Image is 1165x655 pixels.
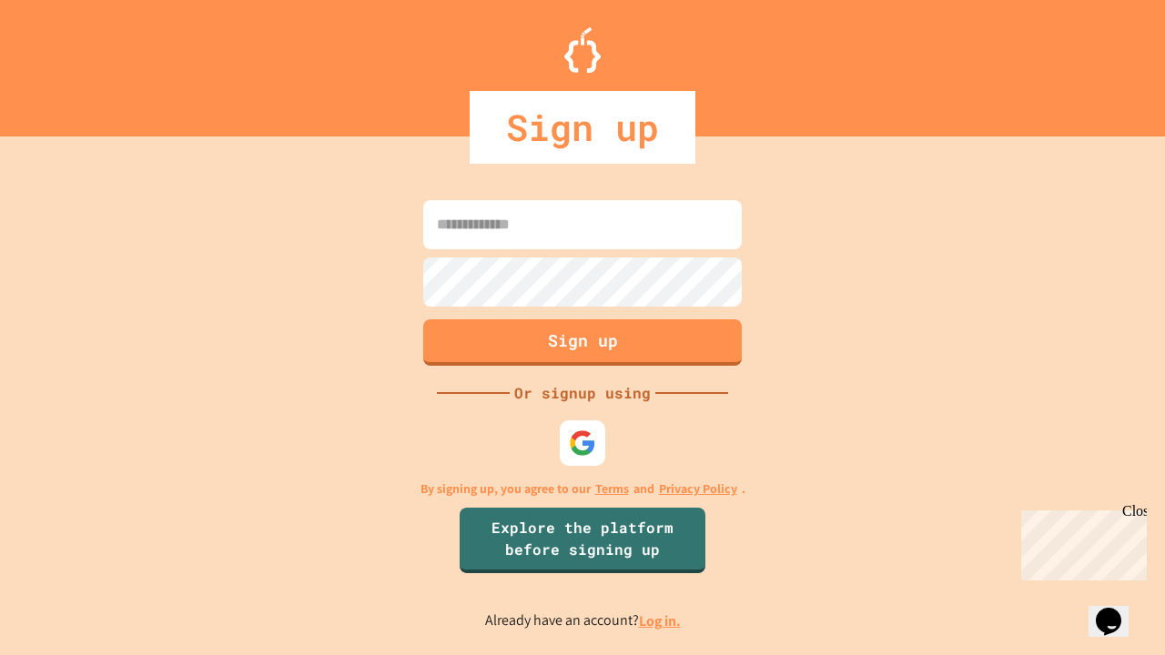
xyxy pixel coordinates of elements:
[659,479,737,499] a: Privacy Policy
[569,429,596,457] img: google-icon.svg
[564,27,601,73] img: Logo.svg
[470,91,695,164] div: Sign up
[485,610,681,632] p: Already have an account?
[460,508,705,573] a: Explore the platform before signing up
[510,382,655,404] div: Or signup using
[7,7,126,116] div: Chat with us now!Close
[423,319,742,366] button: Sign up
[420,479,745,499] p: By signing up, you agree to our and .
[595,479,629,499] a: Terms
[1014,503,1147,580] iframe: chat widget
[1089,582,1147,637] iframe: chat widget
[639,611,681,630] a: Log in.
